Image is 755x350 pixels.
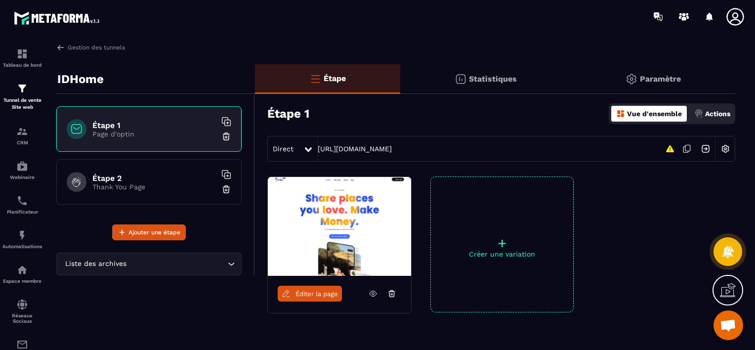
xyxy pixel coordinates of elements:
p: Page d'optin [92,130,216,138]
p: Tunnel de vente Site web [2,97,42,111]
p: Créer une variation [431,250,573,258]
a: formationformationTableau de bord [2,41,42,75]
img: formation [16,48,28,60]
img: social-network [16,299,28,310]
img: bars-o.4a397970.svg [309,73,321,85]
span: Liste des archives [63,259,128,269]
a: automationsautomationsEspace membre [2,257,42,291]
span: Ajouter une étape [128,227,180,237]
img: setting-w.858f3a88.svg [716,139,735,158]
img: trash [221,184,231,194]
p: CRM [2,140,42,145]
a: Gestion des tunnels [56,43,125,52]
img: automations [16,160,28,172]
input: Search for option [128,259,225,269]
img: actions.d6e523a2.png [694,109,703,118]
div: Ouvrir le chat [713,310,743,340]
a: automationsautomationsAutomatisations [2,222,42,257]
a: automationsautomationsWebinaire [2,153,42,187]
a: formationformationCRM [2,118,42,153]
img: trash [221,131,231,141]
p: Espace membre [2,278,42,284]
h6: Étape 1 [92,121,216,130]
img: automations [16,264,28,276]
a: schedulerschedulerPlanificateur [2,187,42,222]
img: dashboard-orange.40269519.svg [616,109,625,118]
h3: Étape 1 [267,107,309,121]
p: Étape [324,74,346,83]
img: scheduler [16,195,28,207]
p: Actions [705,110,730,118]
a: formationformationTunnel de vente Site web [2,75,42,118]
img: automations [16,229,28,241]
img: logo [14,9,103,27]
p: Statistiques [469,74,517,84]
p: Paramètre [640,74,681,84]
img: arrow [56,43,65,52]
img: setting-gr.5f69749f.svg [626,73,637,85]
img: stats.20deebd0.svg [455,73,466,85]
div: Search for option [56,253,242,275]
span: Éditer la page [295,290,338,298]
p: Automatisations [2,244,42,249]
p: Vue d'ensemble [627,110,682,118]
p: Webinaire [2,175,42,180]
span: Direct [273,145,294,153]
button: Ajouter une étape [112,224,186,240]
a: [URL][DOMAIN_NAME] [318,145,392,153]
p: Tableau de bord [2,62,42,68]
img: formation [16,126,28,137]
a: social-networksocial-networkRéseaux Sociaux [2,291,42,331]
p: Thank You Page [92,183,216,191]
h6: Étape 2 [92,174,216,183]
img: image [268,177,411,276]
img: formation [16,83,28,94]
a: Éditer la page [278,286,342,302]
p: + [431,236,573,250]
p: Planificateur [2,209,42,215]
img: arrow-next.bcc2205e.svg [696,139,715,158]
p: Réseaux Sociaux [2,313,42,324]
p: IDHome [57,69,104,89]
